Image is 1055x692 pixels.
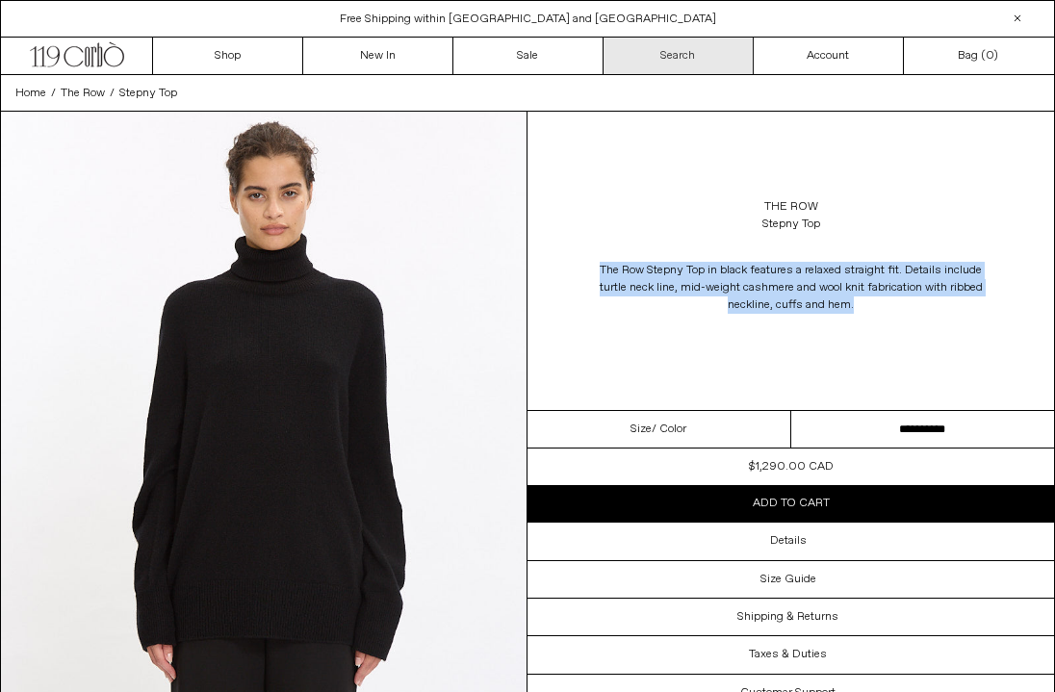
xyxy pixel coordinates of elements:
[119,85,177,102] a: Stepny Top
[303,38,453,74] a: New In
[754,38,904,74] a: Account
[737,610,838,624] h3: Shipping & Returns
[153,38,303,74] a: Shop
[986,48,993,64] span: 0
[604,38,754,74] a: Search
[760,573,816,586] h3: Size Guide
[749,648,827,661] h3: Taxes & Duties
[652,421,686,438] span: / Color
[749,458,834,475] div: $1,290.00 CAD
[340,12,716,27] a: Free Shipping within [GEOGRAPHIC_DATA] and [GEOGRAPHIC_DATA]
[600,263,983,313] span: The Row Stepny Top in black features a relaxed straight fit. Details include turtle neck line, mi...
[15,85,46,102] a: Home
[764,198,818,216] a: The Row
[770,534,807,548] h3: Details
[453,38,604,74] a: Sale
[527,485,1054,522] button: Add to cart
[986,47,998,64] span: )
[630,421,652,438] span: Size
[119,86,177,101] span: Stepny Top
[61,86,105,101] span: The Row
[110,85,115,102] span: /
[762,216,820,233] div: Stepny Top
[15,86,46,101] span: Home
[61,85,105,102] a: The Row
[51,85,56,102] span: /
[753,496,830,511] span: Add to cart
[904,38,1054,74] a: Bag ()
